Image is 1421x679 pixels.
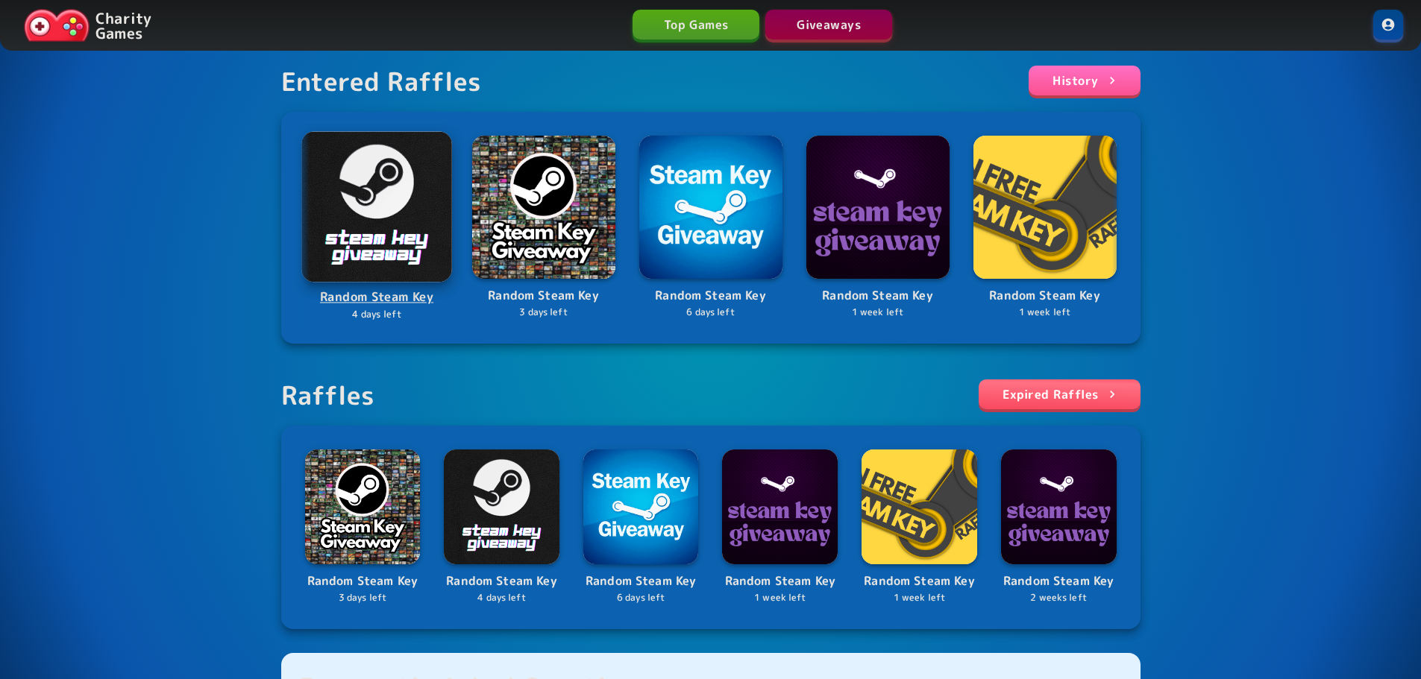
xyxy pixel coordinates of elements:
img: Logo [1001,449,1117,565]
img: Logo [639,136,782,279]
img: Logo [472,136,615,279]
p: Random Steam Key [862,572,977,591]
div: Raffles [281,379,375,411]
a: Top Games [633,10,759,40]
p: Random Steam Key [639,286,782,306]
a: LogoRandom Steam Key4 days left [444,449,559,605]
a: History [1029,66,1140,95]
a: Expired Raffles [979,379,1141,409]
p: 4 days left [303,308,450,322]
a: LogoRandom Steam Key1 week left [806,136,950,320]
p: 1 week left [722,591,838,605]
p: 1 week left [862,591,977,605]
p: Random Steam Key [444,572,559,591]
p: 4 days left [444,591,559,605]
img: Logo [806,136,950,279]
a: Charity Games [18,6,157,45]
a: LogoRandom Steam Key2 weeks left [1001,449,1117,605]
img: Logo [301,131,452,282]
p: 3 days left [472,306,615,320]
p: 6 days left [583,591,699,605]
a: LogoRandom Steam Key6 days left [639,136,782,320]
a: LogoRandom Steam Key3 days left [472,136,615,320]
p: 1 week left [973,306,1117,320]
img: Logo [305,449,421,565]
a: LogoRandom Steam Key6 days left [583,449,699,605]
p: Random Steam Key [973,286,1117,306]
img: Logo [583,449,699,565]
p: Random Steam Key [722,572,838,591]
a: LogoRandom Steam Key3 days left [305,449,421,605]
a: LogoRandom Steam Key4 days left [303,133,450,322]
p: Random Steam Key [806,286,950,306]
p: Random Steam Key [1001,572,1117,591]
div: Entered Raffles [281,66,482,97]
a: LogoRandom Steam Key1 week left [973,136,1117,320]
p: Random Steam Key [472,286,615,306]
p: Random Steam Key [583,572,699,591]
p: 1 week left [806,306,950,320]
p: Random Steam Key [305,572,421,591]
img: Logo [973,136,1117,279]
a: LogoRandom Steam Key1 week left [722,449,838,605]
p: 3 days left [305,591,421,605]
a: LogoRandom Steam Key1 week left [862,449,977,605]
p: 6 days left [639,306,782,320]
p: Random Steam Key [303,288,450,308]
p: Charity Games [95,10,151,40]
img: Logo [722,449,838,565]
img: Logo [444,449,559,565]
img: Charity.Games [24,9,90,42]
img: Logo [862,449,977,565]
p: 2 weeks left [1001,591,1117,605]
a: Giveaways [765,10,892,40]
